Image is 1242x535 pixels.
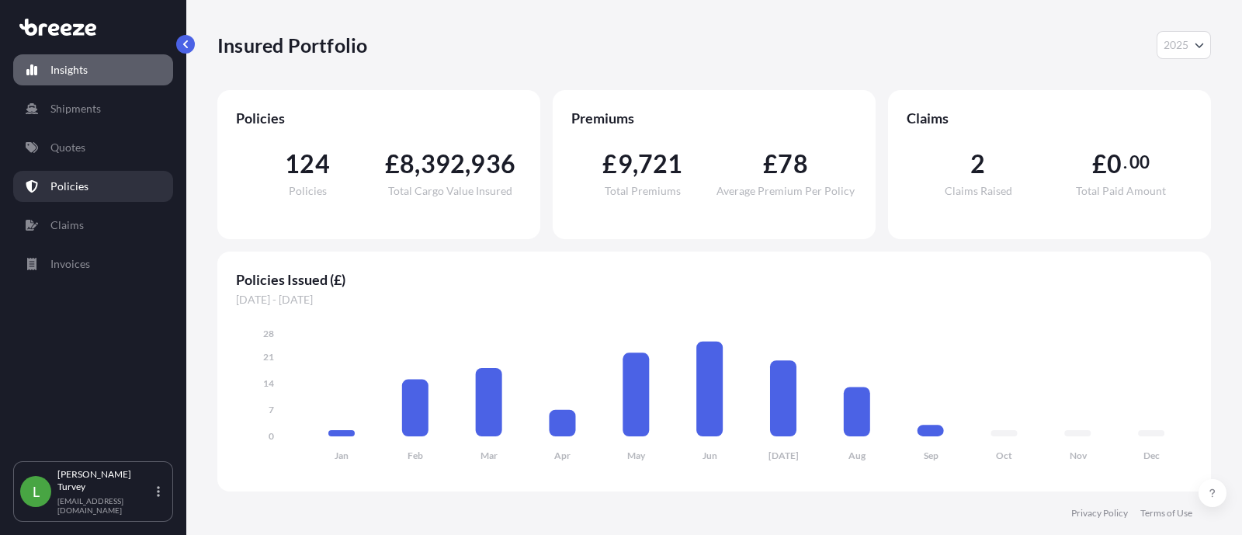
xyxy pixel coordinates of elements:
span: Average Premium Per Policy [716,186,855,196]
span: 2025 [1164,37,1188,53]
p: Insights [50,62,88,78]
tspan: 0 [269,430,274,442]
span: 78 [778,151,807,176]
p: Policies [50,179,88,194]
span: Premiums [571,109,857,127]
p: Insured Portfolio [217,33,367,57]
tspan: Mar [480,450,498,461]
a: Privacy Policy [1071,507,1128,519]
a: Terms of Use [1140,507,1192,519]
span: 2 [970,151,985,176]
span: 124 [285,151,330,176]
tspan: Sep [924,450,938,461]
span: . [1123,156,1127,168]
tspan: 7 [269,404,274,415]
span: Policies [236,109,522,127]
span: [DATE] - [DATE] [236,292,1192,307]
p: [PERSON_NAME] Turvey [57,468,154,493]
p: Invoices [50,256,90,272]
tspan: Apr [554,450,571,461]
a: Claims [13,210,173,241]
span: Total Paid Amount [1076,186,1166,196]
tspan: Jun [703,450,717,461]
span: , [415,151,420,176]
span: Claims [907,109,1192,127]
tspan: Oct [996,450,1012,461]
tspan: Dec [1143,450,1160,461]
a: Shipments [13,93,173,124]
tspan: 21 [263,351,274,363]
span: 8 [400,151,415,176]
a: Invoices [13,248,173,280]
a: Policies [13,171,173,202]
tspan: Feb [408,450,423,461]
a: Quotes [13,132,173,163]
p: Quotes [50,140,85,155]
span: Policies [289,186,327,196]
tspan: Nov [1070,450,1088,461]
tspan: Jan [335,450,349,461]
p: Claims [50,217,84,233]
span: 00 [1129,156,1150,168]
span: £ [1092,151,1107,176]
tspan: Aug [848,450,866,461]
span: 9 [618,151,633,176]
span: Claims Raised [945,186,1012,196]
span: 0 [1107,151,1122,176]
span: L [33,484,40,499]
tspan: May [627,450,646,461]
tspan: 14 [263,377,274,389]
span: 721 [638,151,683,176]
span: £ [602,151,617,176]
span: £ [385,151,400,176]
span: , [465,151,470,176]
a: Insights [13,54,173,85]
span: 392 [421,151,466,176]
p: Shipments [50,101,101,116]
tspan: [DATE] [768,450,799,461]
span: £ [763,151,778,176]
span: Total Cargo Value Insured [388,186,512,196]
button: Year Selector [1157,31,1211,59]
p: [EMAIL_ADDRESS][DOMAIN_NAME] [57,496,154,515]
span: Total Premiums [605,186,681,196]
span: 936 [470,151,515,176]
span: Policies Issued (£) [236,270,1192,289]
tspan: 28 [263,328,274,339]
span: , [633,151,638,176]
